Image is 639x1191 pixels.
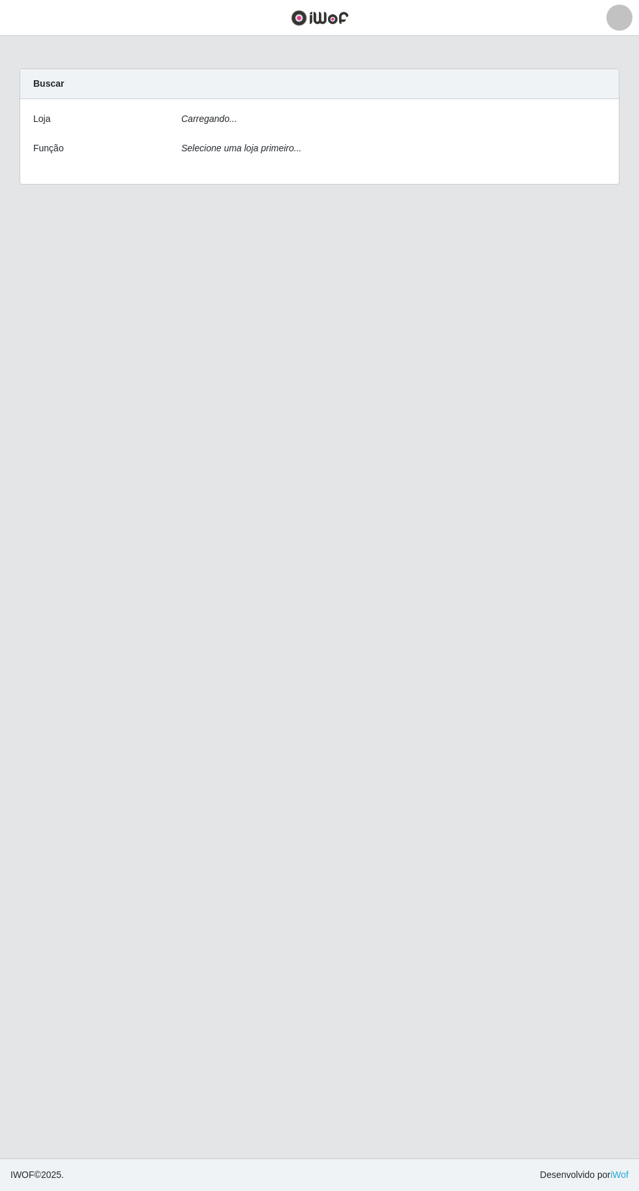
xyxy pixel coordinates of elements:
[610,1169,629,1180] a: iWof
[181,113,237,124] i: Carregando...
[540,1168,629,1182] span: Desenvolvido por
[10,1169,35,1180] span: IWOF
[10,1168,64,1182] span: © 2025 .
[291,10,349,26] img: CoreUI Logo
[33,112,50,126] label: Loja
[33,142,64,155] label: Função
[33,78,64,89] strong: Buscar
[181,143,301,153] i: Selecione uma loja primeiro...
